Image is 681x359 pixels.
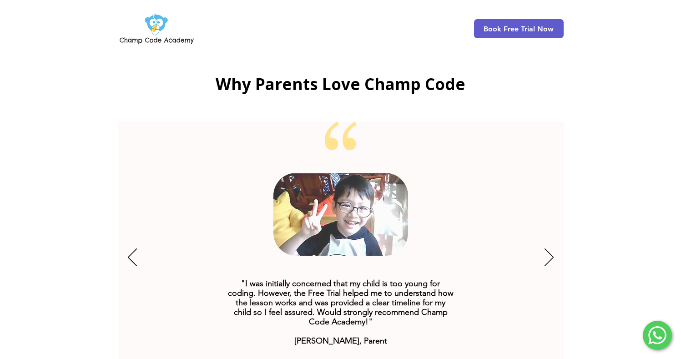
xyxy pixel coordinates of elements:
button: Previous [128,248,137,268]
img: Champ Code Academy Logo PNG.png [118,11,196,46]
span: "I was initially concerned that my child is too young for coding. However, the Free Trial helped ... [228,278,454,346]
span: Book Free Trial Now [484,25,554,33]
svg: Online Coding Classes for Kids [273,173,408,256]
button: Next [545,248,554,268]
span: Why Parents Love Champ Code [216,73,465,95]
a: Book Free Trial Now [474,19,564,38]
